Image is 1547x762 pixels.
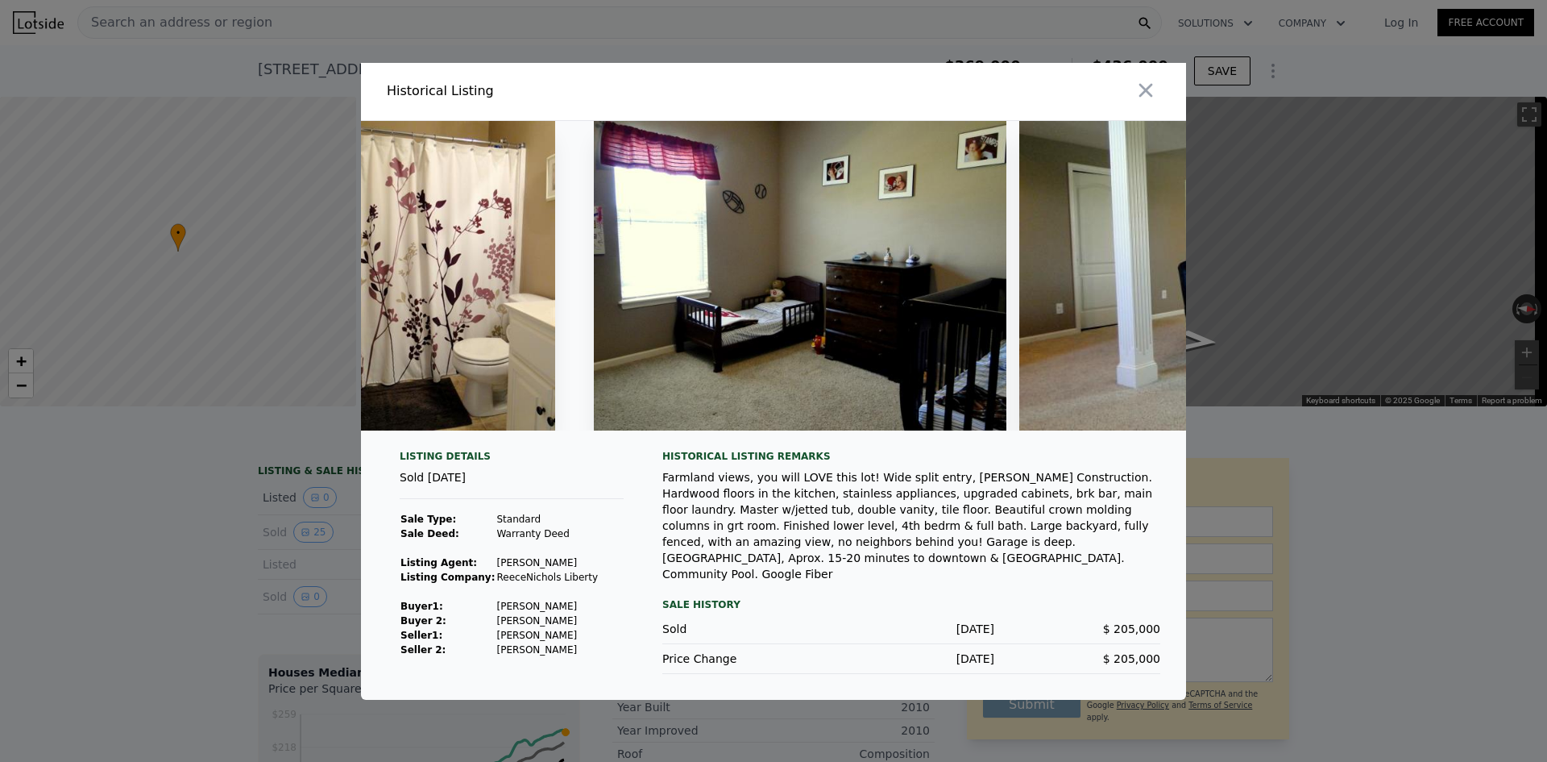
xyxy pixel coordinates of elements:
[496,512,599,527] td: Standard
[496,614,599,628] td: [PERSON_NAME]
[496,643,599,657] td: [PERSON_NAME]
[400,644,446,656] strong: Seller 2:
[1103,623,1160,635] span: $ 205,000
[662,651,828,667] div: Price Change
[496,527,599,541] td: Warranty Deed
[828,651,994,667] div: [DATE]
[400,514,456,525] strong: Sale Type:
[496,628,599,643] td: [PERSON_NAME]
[400,630,442,641] strong: Seller 1 :
[1103,652,1160,665] span: $ 205,000
[400,469,624,499] div: Sold [DATE]
[400,528,459,539] strong: Sale Deed:
[662,595,1160,614] div: Sale History
[662,469,1160,582] div: Farmland views, you will LOVE this lot! Wide split entry, [PERSON_NAME] Construction. Hardwood fl...
[662,450,1160,463] div: Historical Listing remarks
[400,615,446,627] strong: Buyer 2:
[400,450,624,469] div: Listing Details
[387,81,767,101] div: Historical Listing
[496,599,599,614] td: [PERSON_NAME]
[828,621,994,637] div: [DATE]
[400,572,495,583] strong: Listing Company:
[400,601,443,612] strong: Buyer 1 :
[323,121,555,431] img: Property Img
[594,121,1006,431] img: Property Img
[400,557,477,568] strong: Listing Agent:
[496,570,599,585] td: ReeceNichols Liberty
[662,621,828,637] div: Sold
[496,556,599,570] td: [PERSON_NAME]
